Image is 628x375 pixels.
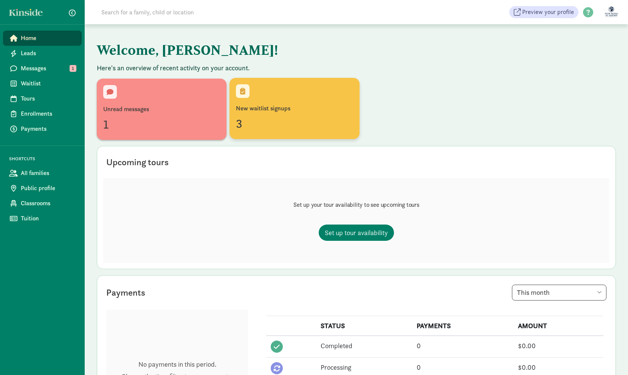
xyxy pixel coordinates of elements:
span: Preview your profile [522,8,574,17]
span: Public profile [21,184,76,193]
span: Payments [21,124,76,133]
a: Enrollments [3,106,82,121]
div: 1 [103,115,220,133]
a: Tuition [3,211,82,226]
span: Classrooms [21,199,76,208]
th: STATUS [316,316,412,336]
span: Enrollments [21,109,76,118]
span: 1 [70,65,76,72]
span: Set up tour availability [325,228,388,238]
a: Public profile [3,181,82,196]
input: Search for a family, child or location [97,5,309,20]
th: PAYMENTS [412,316,513,336]
div: Processing [321,362,408,372]
span: Tuition [21,214,76,223]
span: Tours [21,94,76,103]
span: Waitlist [21,79,76,88]
div: Completed [321,341,408,351]
a: Classrooms [3,196,82,211]
div: $0.00 [518,341,599,351]
div: Upcoming tours [106,155,169,169]
a: New waitlist signups3 [229,79,359,140]
p: No payments in this period. [121,360,233,369]
th: AMOUNT [513,316,603,336]
div: New waitlist signups [236,104,353,113]
span: Messages [21,64,76,73]
a: Unread messages1 [97,79,226,140]
iframe: Chat Widget [590,339,628,375]
a: Preview your profile [509,6,578,18]
a: Tours [3,91,82,106]
a: Set up tour availability [319,225,394,241]
a: Home [3,31,82,46]
span: Leads [21,49,76,58]
div: 0 [417,341,509,351]
p: Here's an overview of recent activity on your account. [97,64,616,73]
a: All families [3,166,82,181]
p: Set up your tour availability to see upcoming tours [293,200,419,209]
h1: Welcome, [PERSON_NAME]! [97,36,471,64]
a: Messages 1 [3,61,82,76]
span: Home [21,34,76,43]
div: 0 [417,362,509,372]
a: Waitlist [3,76,82,91]
div: Unread messages [103,105,220,114]
div: $0.00 [518,362,599,372]
a: Payments [3,121,82,136]
span: All families [21,169,76,178]
div: 3 [236,115,353,133]
div: Payments [106,286,145,299]
a: Leads [3,46,82,61]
